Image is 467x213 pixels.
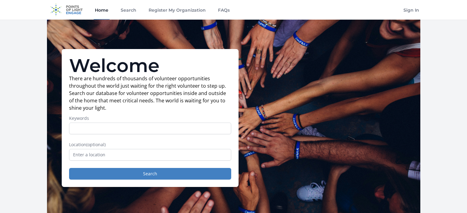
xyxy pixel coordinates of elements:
[69,168,231,180] button: Search
[69,75,231,112] p: There are hundreds of thousands of volunteer opportunities throughout the world just waiting for ...
[86,142,106,147] span: (optional)
[69,56,231,75] h1: Welcome
[69,149,231,161] input: Enter a location
[69,142,231,148] label: Location
[69,115,231,121] label: Keywords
